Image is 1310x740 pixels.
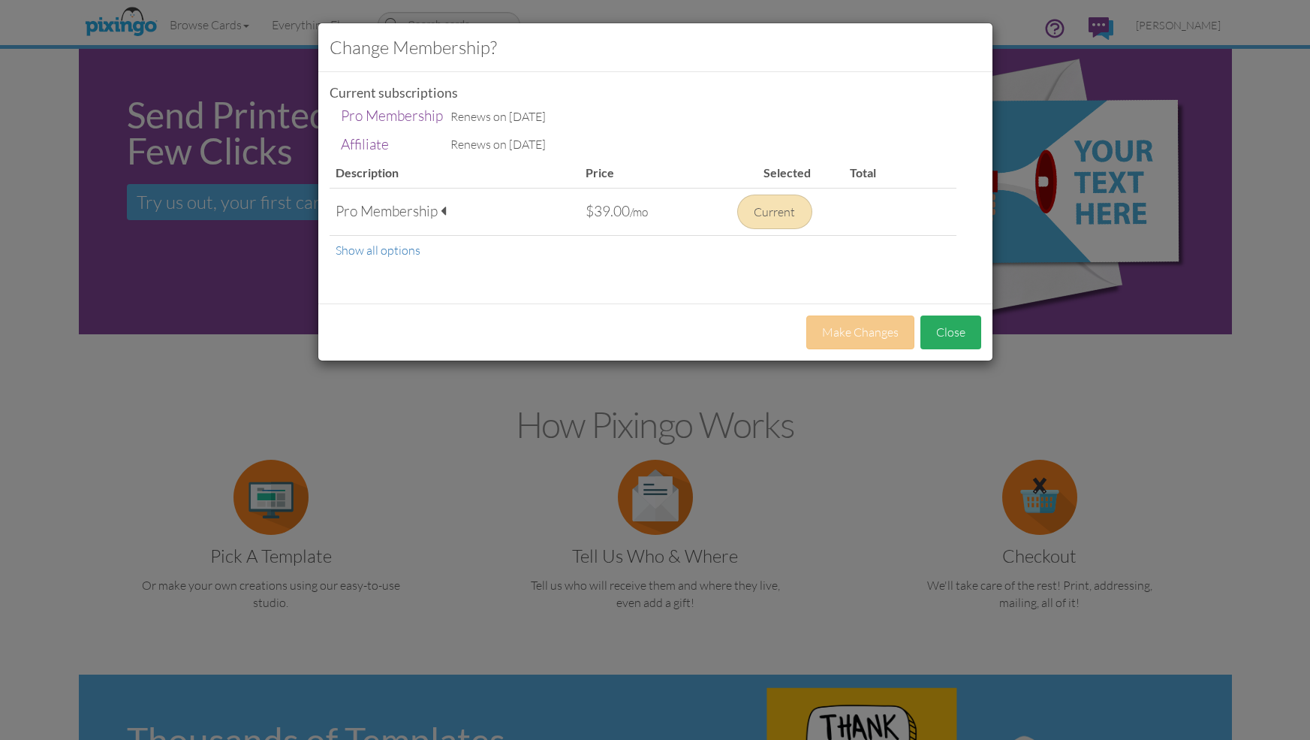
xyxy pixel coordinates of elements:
div: Current subscriptions [330,83,981,102]
td: Pro Membership [337,102,447,130]
button: Close [920,316,981,349]
th: Price [580,159,731,188]
a: Show all options [336,243,420,258]
td: $39.00 [580,189,731,236]
div: Pro Membership [336,201,574,222]
h3: Change Membership? [330,35,981,60]
td: Renews on [DATE] [447,102,550,130]
div: Current [737,195,812,229]
th: Selected [731,159,844,188]
button: Make Changes [806,316,914,349]
td: Affiliate [337,131,447,159]
span: /mo [630,205,648,219]
td: Renews on [DATE] [447,131,550,159]
th: Total [844,159,956,188]
th: Description [330,159,580,188]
